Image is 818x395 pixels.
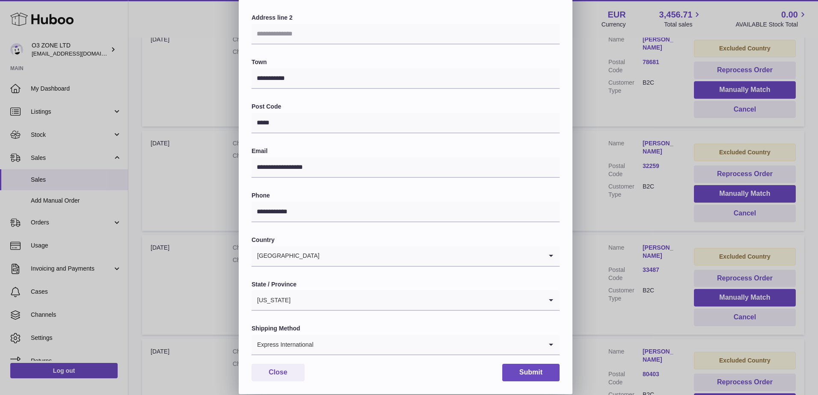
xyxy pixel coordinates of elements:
label: Address line 2 [252,14,560,22]
label: State / Province [252,280,560,289]
input: Search for option [320,246,542,266]
input: Search for option [291,290,542,310]
label: Town [252,58,560,66]
div: Search for option [252,290,560,311]
label: Phone [252,192,560,200]
span: Express International [252,335,314,354]
input: Search for option [314,335,542,354]
label: Shipping Method [252,324,560,333]
button: Submit [502,364,560,381]
label: Post Code [252,103,560,111]
span: [US_STATE] [252,290,291,310]
label: Country [252,236,560,244]
div: Search for option [252,246,560,267]
button: Close [252,364,305,381]
label: Email [252,147,560,155]
div: Search for option [252,335,560,355]
span: [GEOGRAPHIC_DATA] [252,246,320,266]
